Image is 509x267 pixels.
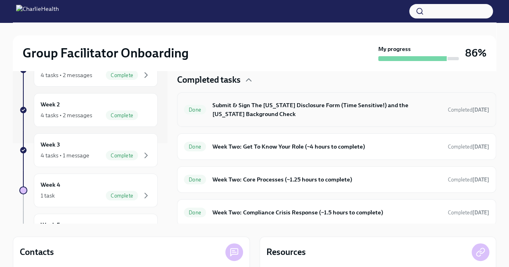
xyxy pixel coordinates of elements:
span: Complete [106,72,138,78]
span: August 31st, 2025 19:25 [448,209,489,216]
div: 4 tasks • 2 messages [41,71,92,79]
strong: My progress [378,45,411,53]
a: Week 5 [19,214,158,247]
span: August 31st, 2025 16:41 [448,176,489,183]
span: Done [184,107,206,113]
span: Completed [448,177,489,183]
a: Week 34 tasks • 1 messageComplete [19,133,158,167]
span: Done [184,177,206,183]
strong: [DATE] [472,177,489,183]
strong: [DATE] [472,107,489,113]
span: Completed [448,107,489,113]
h6: Week Two: Core Processes (~1.25 hours to complete) [212,175,441,184]
div: 4 tasks • 1 message [41,151,89,159]
h4: Contacts [20,246,54,258]
h2: Group Facilitator Onboarding [23,45,189,61]
h6: Week Two: Get To Know Your Role (~4 hours to complete) [212,142,441,151]
img: CharlieHealth [16,5,59,18]
a: DoneWeek Two: Core Processes (~1.25 hours to complete)Completed[DATE] [184,173,489,186]
span: September 4th, 2025 21:04 [448,143,489,151]
div: 4 tasks • 2 messages [41,111,92,119]
span: Completed [448,210,489,216]
span: Complete [106,193,138,199]
h3: 86% [465,46,486,60]
a: Week 41 taskComplete [19,173,158,207]
h6: Week Two: Compliance Crisis Response (~1.5 hours to complete) [212,208,441,217]
span: Completed [448,144,489,150]
div: Completed tasks [177,74,496,86]
h6: Week 2 [41,100,60,109]
span: Complete [106,153,138,159]
span: Done [184,144,206,150]
a: DoneSubmit & Sign The [US_STATE] Disclosure Form (Time Sensitive!) and the [US_STATE] Background ... [184,99,489,120]
div: 1 task [41,192,55,200]
strong: [DATE] [472,144,489,150]
span: Complete [106,112,138,118]
h4: Completed tasks [177,74,241,86]
a: DoneWeek Two: Get To Know Your Role (~4 hours to complete)Completed[DATE] [184,140,489,153]
h6: Submit & Sign The [US_STATE] Disclosure Form (Time Sensitive!) and the [US_STATE] Background Check [212,101,441,118]
span: August 31st, 2025 02:26 [448,106,489,114]
h6: Week 5 [41,220,60,229]
a: Week 24 tasks • 2 messagesComplete [19,93,158,127]
strong: [DATE] [472,210,489,216]
h6: Week 3 [41,140,60,149]
a: DoneWeek Two: Compliance Crisis Response (~1.5 hours to complete)Completed[DATE] [184,206,489,219]
span: Done [184,210,206,216]
h4: Resources [266,246,306,258]
h6: Week 4 [41,180,60,189]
